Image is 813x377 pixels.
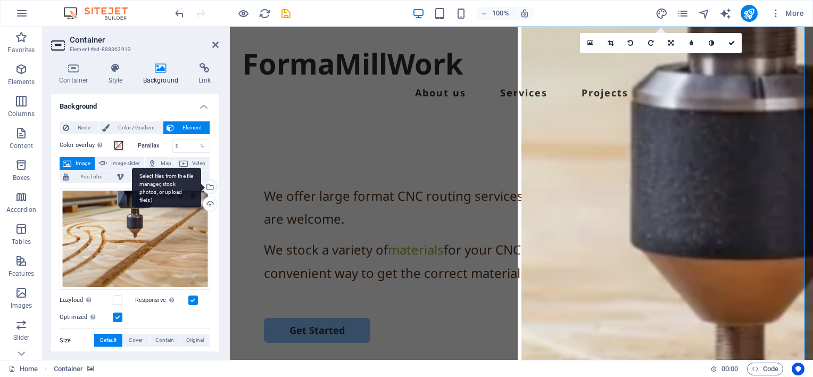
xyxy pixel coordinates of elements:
button: Contain [150,334,180,347]
button: Click here to leave preview mode and continue editing [237,7,250,20]
span: Vimeo [127,170,157,183]
img: Editor Logo [61,7,141,20]
nav: breadcrumb [54,363,94,375]
span: Contain [155,334,174,347]
span: : [729,365,731,373]
label: Optimized [60,311,113,324]
button: Color / Gradient [99,121,163,134]
button: design [656,7,668,20]
button: save [279,7,292,20]
h4: Background [135,63,191,85]
p: Content [10,142,33,150]
button: Element [163,121,210,134]
i: This element contains a background [87,366,94,372]
a: Blur [681,33,701,53]
p: Favorites [7,46,35,54]
button: Usercentrics [792,363,804,375]
p: Elements [8,78,35,86]
button: reload [258,7,271,20]
p: Accordion [6,206,36,214]
i: AI Writer [719,7,732,20]
a: Rotate left 90° [620,33,641,53]
button: pages [677,7,690,20]
button: Cover [123,334,148,347]
button: Video [176,157,210,170]
i: Publish [743,7,755,20]
span: Code [752,363,778,375]
p: Slider [13,333,30,342]
i: Save (Ctrl+S) [280,7,292,20]
p: Features [9,269,34,278]
span: Default [100,334,117,347]
span: Click to select. Double-click to edit [54,363,84,375]
p: Tables [12,237,31,246]
h3: Element #ed-888363913 [70,45,197,54]
p: Images [11,301,32,310]
i: Reload page [259,7,271,20]
span: Video [191,157,206,170]
button: Vimeo [113,170,161,183]
button: Image slider [95,157,144,170]
button: YouTube [60,170,113,183]
button: navigator [698,7,711,20]
div: % [195,140,210,152]
i: Undo: change_background_size (Ctrl+Z) [173,7,186,20]
button: Map [145,157,176,170]
h6: 100% [492,7,509,20]
button: text_generator [719,7,732,20]
button: 100% [476,7,514,20]
i: Pages (Ctrl+Alt+S) [677,7,689,20]
span: Map [160,157,172,170]
h4: Link [190,63,219,85]
label: Size [60,334,94,347]
span: Element [177,121,206,134]
h2: Container [70,35,219,45]
h4: Style [101,63,135,85]
button: Image [60,157,95,170]
button: Original [180,334,210,347]
a: Confirm ( Ctrl ⏎ ) [721,33,742,53]
span: Image slider [110,157,140,170]
h4: Container [51,63,101,85]
i: Design (Ctrl+Alt+Y) [656,7,668,20]
span: More [770,8,804,19]
a: Change orientation [661,33,681,53]
a: Select files from the file manager, stock photos, or upload file(s) [580,33,600,53]
label: Responsive [135,294,188,307]
button: publish [741,5,758,22]
p: Columns [8,110,35,118]
button: None [60,121,98,134]
label: Color overlay [60,139,113,152]
button: Default [94,334,122,347]
p: Boxes [13,174,30,182]
i: On resize automatically adjust zoom level to fit chosen device. [520,9,529,18]
div: Screenshot2025-09-02100212-Quy6k-rUVH_WqmwVkw5vhA.png [60,188,210,290]
a: Click to cancel selection. Double-click to open Pages [9,363,38,375]
span: None [72,121,95,134]
a: Crop mode [600,33,620,53]
button: undo [173,7,186,20]
span: 00 00 [721,363,738,375]
h4: Background [51,94,219,113]
i: Navigator [698,7,710,20]
span: YouTube [72,170,110,183]
span: Cover [129,334,143,347]
span: Original [186,334,204,347]
h6: Session time [710,363,739,375]
span: Color / Gradient [113,121,160,134]
a: Rotate right 90° [641,33,661,53]
button: More [766,5,808,22]
label: Lazyload [60,294,113,307]
button: Code [747,363,783,375]
div: Select files from the file manager, stock photos, or upload file(s) [132,168,201,208]
span: Image [74,157,92,170]
label: Parallax [138,143,172,149]
a: Greyscale [701,33,721,53]
a: Select files from the file manager, stock photos, or upload file(s) [203,179,218,194]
